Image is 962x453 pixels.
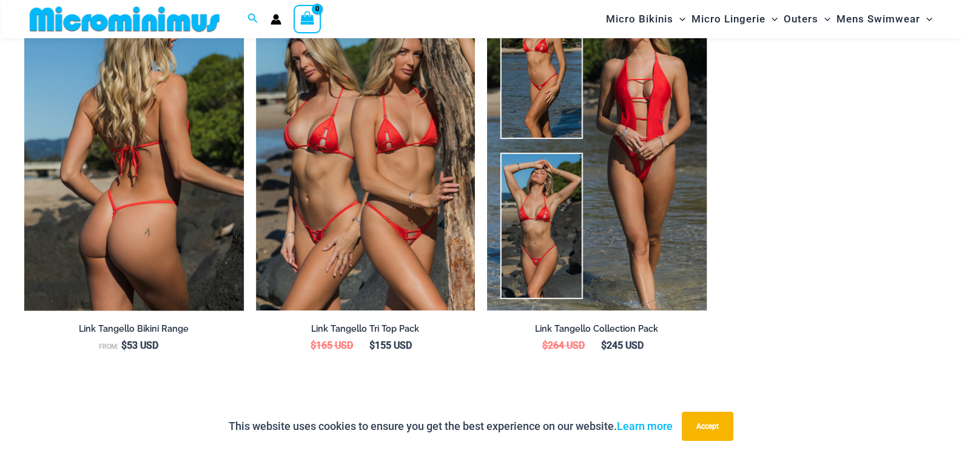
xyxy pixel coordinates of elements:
span: Menu Toggle [920,4,932,35]
a: OutersMenu ToggleMenu Toggle [781,4,833,35]
span: From: [99,343,118,351]
a: Link Tangello Bikini Range [24,323,244,339]
h2: Link Tangello Bikini Range [24,323,244,335]
span: Mens Swimwear [836,4,920,35]
bdi: 53 USD [121,340,158,351]
button: Accept [682,412,733,441]
p: This website uses cookies to ensure you get the best experience on our website. [229,417,673,435]
nav: Site Navigation [601,2,938,36]
bdi: 245 USD [601,340,644,351]
span: Micro Bikinis [606,4,673,35]
h2: Link Tangello Tri Top Pack [256,323,476,335]
span: $ [121,340,127,351]
bdi: 264 USD [542,340,585,351]
a: Micro LingerieMenu ToggleMenu Toggle [688,4,781,35]
a: Micro BikinisMenu ToggleMenu Toggle [603,4,688,35]
span: $ [369,340,375,351]
h2: Link Tangello Collection Pack [487,323,707,335]
a: Account icon link [271,14,281,25]
span: Micro Lingerie [691,4,765,35]
span: $ [601,340,607,351]
span: Menu Toggle [673,4,685,35]
a: Mens SwimwearMenu ToggleMenu Toggle [833,4,935,35]
bdi: 165 USD [311,340,353,351]
bdi: 155 USD [369,340,412,351]
span: $ [542,340,548,351]
span: Menu Toggle [818,4,830,35]
a: Link Tangello Collection Pack [487,323,707,339]
a: Search icon link [247,12,258,27]
a: View Shopping Cart, empty [294,5,321,33]
a: Learn more [617,420,673,432]
span: $ [311,340,316,351]
a: Link Tangello Tri Top Pack [256,323,476,339]
img: MM SHOP LOGO FLAT [25,5,224,33]
span: Menu Toggle [765,4,778,35]
span: Outers [784,4,818,35]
